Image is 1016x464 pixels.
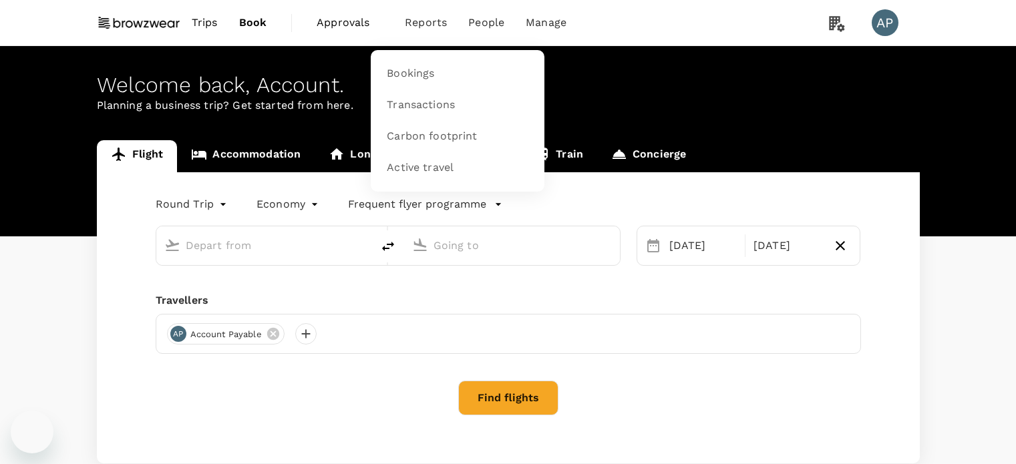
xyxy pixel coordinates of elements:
[167,323,285,344] div: APAccount Payable
[177,140,315,172] a: Accommodation
[387,66,434,81] span: Bookings
[872,9,898,36] div: AP
[597,140,700,172] a: Concierge
[315,140,417,172] a: Long stay
[387,129,477,144] span: Carbon footprint
[611,244,613,246] button: Open
[348,196,502,212] button: Frequent flyer programme
[387,97,455,113] span: Transactions
[11,411,53,453] iframe: Button to launch messaging window
[182,328,270,341] span: Account Payable
[97,73,920,97] div: Welcome back , Account .
[239,15,267,31] span: Book
[379,121,536,152] a: Carbon footprint
[458,381,558,415] button: Find flights
[97,140,178,172] a: Flight
[520,140,597,172] a: Train
[317,15,383,31] span: Approvals
[97,97,920,113] p: Planning a business trip? Get started from here.
[348,196,486,212] p: Frequent flyer programme
[379,152,536,184] a: Active travel
[434,235,592,256] input: Going to
[468,15,504,31] span: People
[664,232,742,259] div: [DATE]
[156,194,230,215] div: Round Trip
[405,15,447,31] span: Reports
[387,160,454,176] span: Active travel
[372,230,404,262] button: delete
[186,235,344,256] input: Depart from
[379,58,536,89] a: Bookings
[156,292,861,308] div: Travellers
[748,232,826,259] div: [DATE]
[170,326,186,342] div: AP
[97,8,181,37] img: Browzwear Solutions Pte Ltd
[526,15,566,31] span: Manage
[192,15,218,31] span: Trips
[363,244,365,246] button: Open
[379,89,536,121] a: Transactions
[257,194,321,215] div: Economy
